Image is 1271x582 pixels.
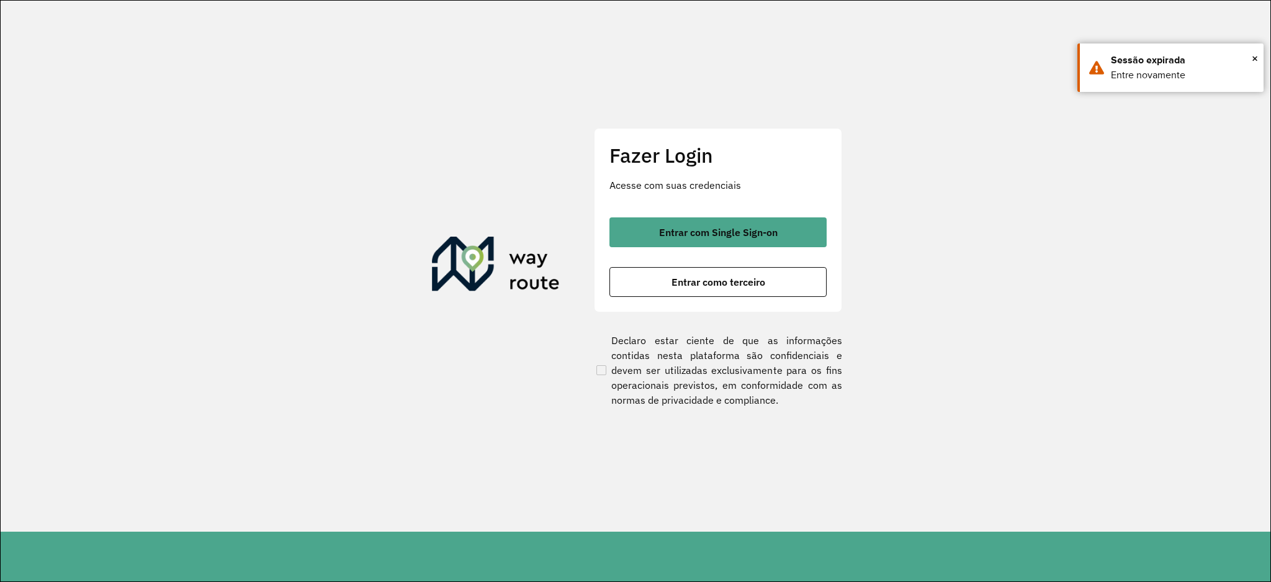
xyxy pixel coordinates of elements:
[609,178,827,193] p: Acesse com suas credenciais
[609,267,827,297] button: button
[609,217,827,247] button: button
[432,237,560,296] img: Roteirizador AmbevTech
[1252,49,1258,68] button: Close
[594,333,842,407] label: Declaro estar ciente de que as informações contidas nesta plataforma são confidenciais e devem se...
[1252,49,1258,68] span: ×
[659,227,778,237] span: Entrar com Single Sign-on
[1111,68,1254,83] div: Entre novamente
[671,277,765,287] span: Entrar como terceiro
[1111,53,1254,68] div: Sessão expirada
[609,143,827,167] h2: Fazer Login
